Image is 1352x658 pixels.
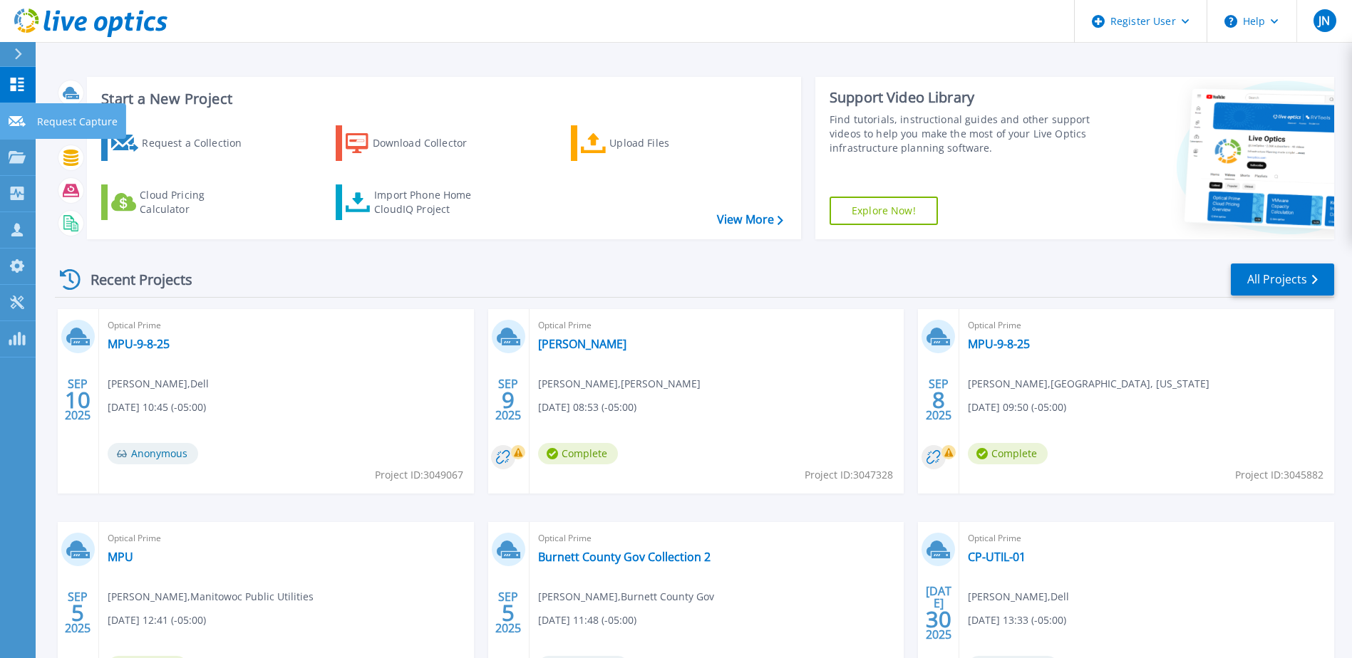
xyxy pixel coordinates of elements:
[142,129,256,157] div: Request a Collection
[375,467,463,483] span: Project ID: 3049067
[926,613,951,625] span: 30
[968,589,1069,605] span: [PERSON_NAME] , Dell
[968,531,1326,546] span: Optical Prime
[925,587,952,639] div: [DATE] 2025
[502,394,515,406] span: 9
[571,125,730,161] a: Upload Files
[108,531,465,546] span: Optical Prime
[37,103,118,140] p: Request Capture
[101,184,260,220] a: Cloud Pricing Calculator
[968,550,1026,564] a: CP-UTIL-01
[830,88,1094,107] div: Support Video Library
[1235,467,1323,483] span: Project ID: 3045882
[805,467,893,483] span: Project ID: 3047328
[538,612,636,628] span: [DATE] 11:48 (-05:00)
[108,376,209,392] span: [PERSON_NAME] , Dell
[538,550,711,564] a: Burnett County Gov Collection 2
[538,531,896,546] span: Optical Prime
[108,443,198,464] span: Anonymous
[108,318,465,333] span: Optical Prime
[538,337,626,351] a: [PERSON_NAME]
[830,197,938,225] a: Explore Now!
[101,91,783,107] h3: Start a New Project
[1231,263,1334,296] a: All Projects
[830,113,1094,155] div: Find tutorials, instructional guides and other support videos to help you make the most of your L...
[108,337,170,351] a: MPU-9-8-25
[374,188,485,216] div: Import Phone Home CloudIQ Project
[968,399,1066,415] span: [DATE] 09:50 (-05:00)
[108,589,314,605] span: [PERSON_NAME] , Manitowoc Public Utilities
[64,374,91,426] div: SEP 2025
[71,607,84,619] span: 5
[65,394,91,406] span: 10
[101,125,260,161] a: Request a Collection
[932,394,945,406] span: 8
[1319,15,1330,26] span: JN
[495,587,522,639] div: SEP 2025
[373,129,487,157] div: Download Collector
[717,213,783,226] a: View More
[968,443,1048,464] span: Complete
[925,374,952,426] div: SEP 2025
[64,587,91,639] div: SEP 2025
[55,262,212,297] div: Recent Projects
[538,376,701,392] span: [PERSON_NAME] , [PERSON_NAME]
[968,612,1066,628] span: [DATE] 13:33 (-05:00)
[609,129,723,157] div: Upload Files
[538,589,714,605] span: [PERSON_NAME] , Burnett County Gov
[538,443,618,464] span: Complete
[968,376,1209,392] span: [PERSON_NAME] , [GEOGRAPHIC_DATA], [US_STATE]
[502,607,515,619] span: 5
[140,188,254,216] div: Cloud Pricing Calculator
[336,125,495,161] a: Download Collector
[538,318,896,333] span: Optical Prime
[108,399,206,415] span: [DATE] 10:45 (-05:00)
[495,374,522,426] div: SEP 2025
[538,399,636,415] span: [DATE] 08:53 (-05:00)
[108,612,206,628] span: [DATE] 12:41 (-05:00)
[968,318,1326,333] span: Optical Prime
[968,337,1030,351] a: MPU-9-8-25
[108,550,133,564] a: MPU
